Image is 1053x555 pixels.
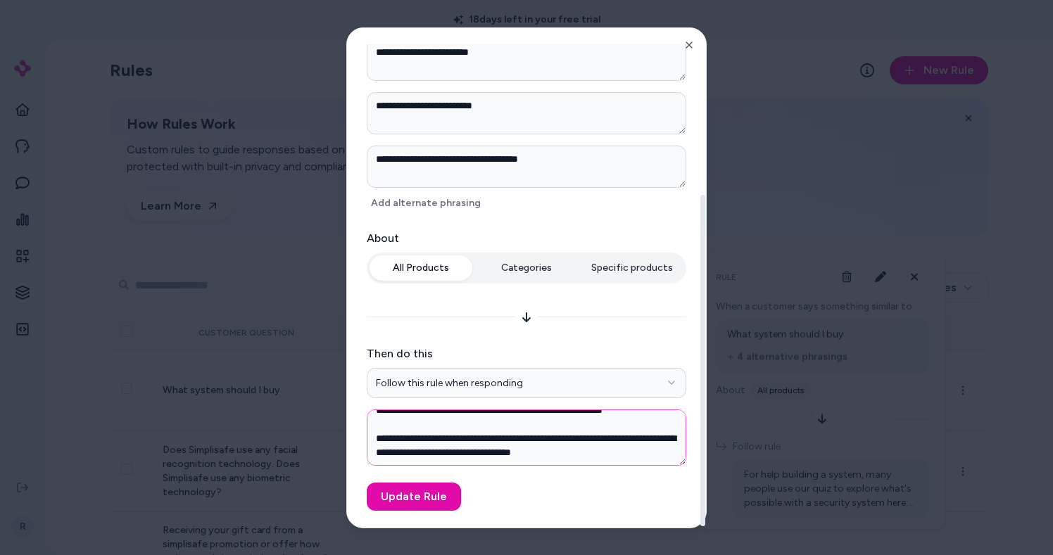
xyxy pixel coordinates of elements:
button: Categories [475,255,578,280]
label: About [367,229,686,246]
label: Then do this [367,345,686,362]
button: All Products [370,255,472,280]
button: Add alternate phrasing [367,193,485,212]
button: Specific products [581,255,683,280]
button: Update Rule [367,483,461,511]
